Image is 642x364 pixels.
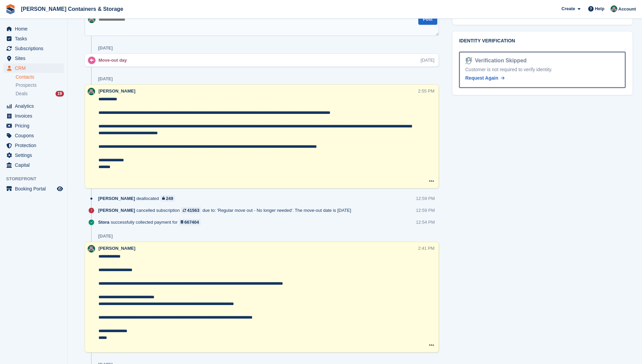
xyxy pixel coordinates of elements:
a: Deals 19 [16,90,64,97]
span: Create [561,5,575,12]
span: CRM [15,63,56,73]
a: menu [3,131,64,140]
a: [PERSON_NAME] Containers & Storage [18,3,126,15]
img: Julia Marcham [611,5,617,12]
div: 19 [56,91,64,97]
img: Identity Verification Ready [465,57,472,64]
span: [PERSON_NAME] [98,246,135,251]
span: [PERSON_NAME] [98,195,135,202]
span: Coupons [15,131,56,140]
div: 12:59 PM [416,195,435,202]
a: menu [3,101,64,111]
a: menu [3,111,64,121]
h2: Identity verification [459,38,626,44]
a: menu [3,44,64,53]
a: menu [3,141,64,150]
div: cancelled subscription due to: 'Regular move out - No longer needed'. The move-out date is [DATE] [98,207,355,214]
span: Booking Portal [15,184,56,194]
span: Help [595,5,604,12]
span: Subscriptions [15,44,56,53]
a: menu [3,63,64,73]
div: Customer is not required to verify identity. [465,66,619,73]
img: Julia Marcham [88,16,95,23]
a: menu [3,184,64,194]
a: Prospects [16,82,64,89]
span: Settings [15,150,56,160]
div: 2:41 PM [418,245,434,251]
a: 41563 [181,207,201,214]
img: Julia Marcham [88,245,95,252]
span: Protection [15,141,56,150]
span: Analytics [15,101,56,111]
a: menu [3,54,64,63]
span: Home [15,24,56,34]
span: Invoices [15,111,56,121]
a: Contacts [16,74,64,80]
span: [PERSON_NAME] [98,207,135,214]
span: Stora [98,219,109,225]
a: menu [3,150,64,160]
div: 667404 [184,219,199,225]
a: menu [3,160,64,170]
div: Verification Skipped [472,57,527,65]
div: [DATE] [421,57,435,63]
span: Request Again [465,75,499,81]
a: 667404 [179,219,201,225]
a: Preview store [56,185,64,193]
span: Deals [16,90,28,97]
span: Storefront [6,176,67,182]
span: Account [618,6,636,13]
a: menu [3,34,64,43]
div: 41563 [187,207,199,214]
a: menu [3,24,64,34]
div: 12:54 PM [416,219,435,225]
div: deallocated [98,195,178,202]
div: [DATE] [98,234,113,239]
img: Julia Marcham [88,88,95,95]
span: [PERSON_NAME] [98,88,135,94]
div: [DATE] [98,76,113,82]
a: 249 [160,195,175,202]
div: [DATE] [98,45,113,51]
a: Request Again [465,75,505,82]
span: Tasks [15,34,56,43]
img: stora-icon-8386f47178a22dfd0bd8f6a31ec36ba5ce8667c1dd55bd0f319d3a0aa187defe.svg [5,4,16,14]
a: menu [3,121,64,130]
div: Move-out day [98,57,130,63]
span: Pricing [15,121,56,130]
div: successfully collected payment for [98,219,204,225]
span: Capital [15,160,56,170]
div: 249 [166,195,173,202]
div: 12:59 PM [416,207,435,214]
button: Post [418,14,437,25]
span: Sites [15,54,56,63]
div: 2:55 PM [418,88,434,94]
span: Prospects [16,82,37,88]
